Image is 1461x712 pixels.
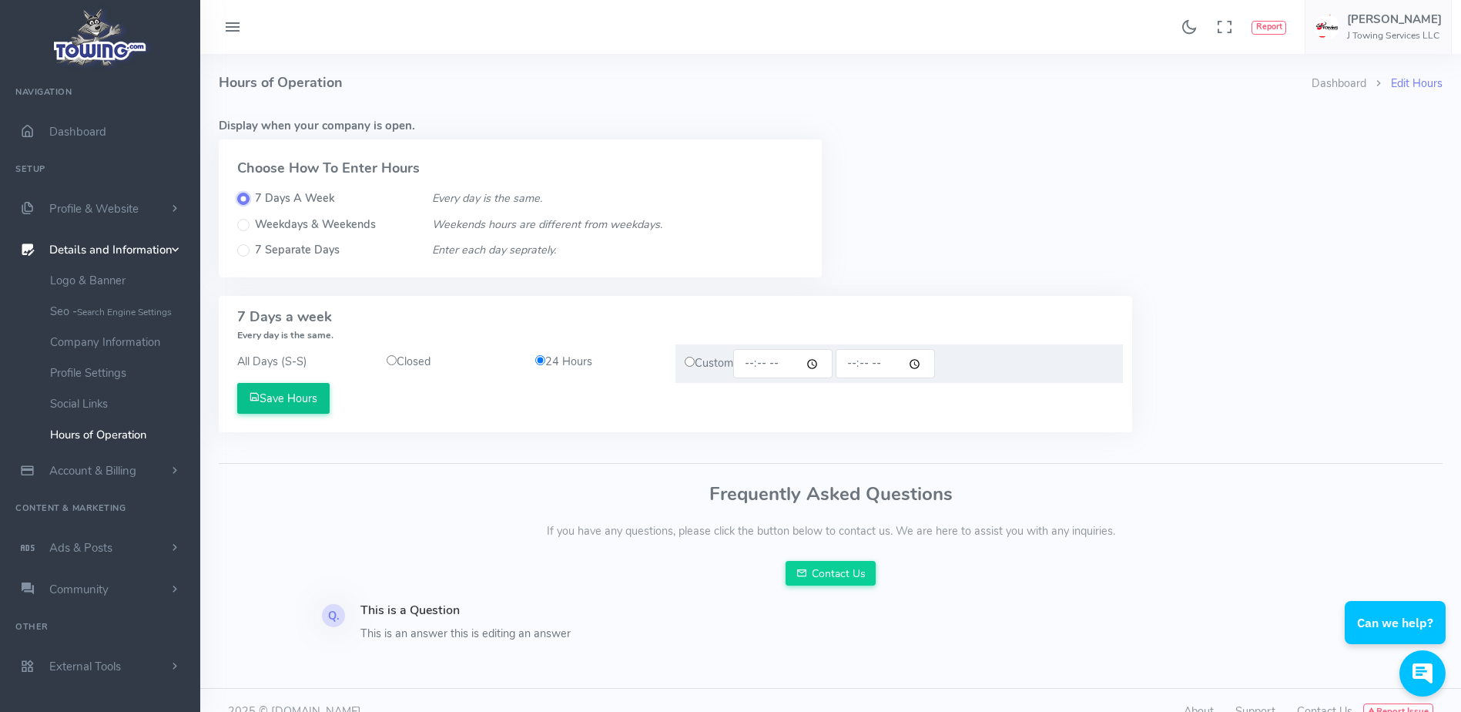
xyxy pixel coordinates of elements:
div: Custom [675,344,1123,383]
span: 7 Days a week [237,307,333,343]
i: Every day is the same. [432,190,542,206]
span: External Tools [49,659,121,674]
i: Enter each day seprately. [432,242,556,257]
h5: [PERSON_NAME] [1347,13,1442,25]
label: 7 Days A Week [255,190,334,207]
img: user-image [1315,15,1339,39]
a: Logo & Banner [39,265,200,296]
div: Closed [377,354,527,371]
a: Hours of Operation [39,419,200,450]
span: Account & Billing [49,463,136,479]
iframe: Conversations [1333,559,1461,712]
h6: J Towing Services LLC [1347,31,1442,41]
h3: Frequently Asked Questions [219,484,1443,504]
p: This is an answer this is editing an answer [360,626,821,643]
li: Dashboard [1312,76,1366,92]
button: Save Hours [237,383,330,414]
a: Company Information [39,327,200,358]
h4: Hours of Operation [219,54,1312,112]
span: Dashboard [49,124,106,139]
a: Profile Settings [39,358,200,388]
span: Details and Information [49,243,173,258]
img: logo [49,5,152,70]
a: Contact Us [786,561,876,586]
span: Profile & Website [49,201,139,217]
span: Every day is the same. [237,329,333,341]
button: Report [1252,21,1286,35]
h5: Display when your company is open. [219,119,1443,132]
label: 7 Separate Days [255,242,340,259]
a: Seo -Search Engine Settings [39,296,200,327]
label: Weekdays & Weekends [255,217,376,233]
div: Q. [322,604,345,627]
strong: Choose How To Enter Hours [237,159,420,177]
span: Community [49,582,109,597]
a: Edit Hours [1391,76,1443,91]
div: 24 Hours [526,354,675,371]
p: If you have any questions, please click the button below to contact us. We are here to assist you... [219,523,1443,540]
a: Social Links [39,388,200,419]
span: Ads & Posts [49,540,112,556]
h4: This is a Question [360,604,821,618]
div: All Days (S-S) [228,344,377,383]
i: Weekends hours are different from weekdays. [432,217,662,232]
small: Search Engine Settings [77,306,172,318]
